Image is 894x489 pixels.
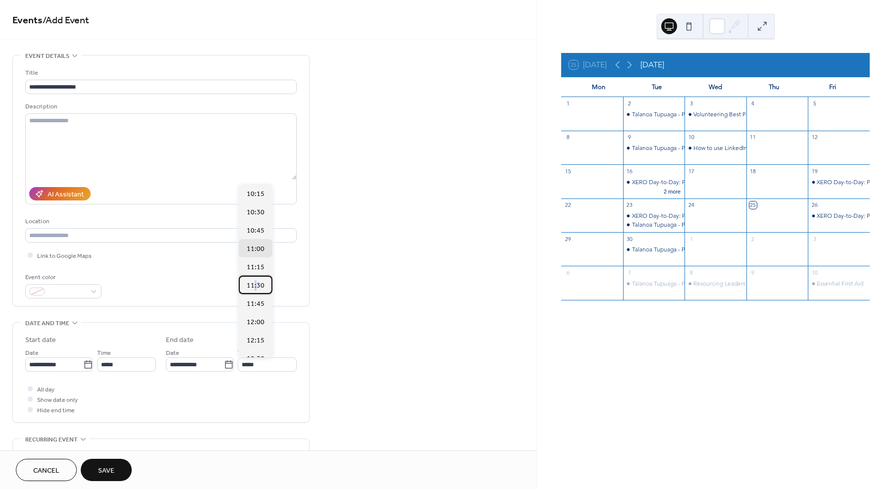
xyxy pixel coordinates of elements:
[811,167,818,175] div: 19
[48,190,84,200] div: AI Assistant
[247,336,264,346] span: 12:15
[623,221,685,229] div: Talanoa Tupuaga - Pacific Capability Incubator Series
[632,245,771,254] div: Talanoa Tupuaga - Pacific Capability Incubator Series
[623,144,685,152] div: Talanoa Tupuaga - Pacific Capability Incubator Series
[660,187,684,195] button: 2 more
[626,269,633,276] div: 7
[626,201,633,209] div: 23
[632,212,880,220] div: XERO Day-to-Day: Practical accounting training with Xero for non-profits and small businesses
[640,59,664,71] div: [DATE]
[687,269,695,276] div: 8
[632,178,880,187] div: XERO Day-to-Day: Practical accounting training with Xero for non-profits and small businesses
[43,11,89,30] span: / Add Event
[687,167,695,175] div: 17
[81,459,132,481] button: Save
[811,269,818,276] div: 10
[632,110,771,119] div: Talanoa Tupuaga - Pacific Capability Incubator Series
[25,272,100,283] div: Event color
[25,435,78,445] span: Recurring event
[623,245,685,254] div: Talanoa Tupuaga - Pacific Capability Incubator Series
[166,335,194,345] div: End date
[811,235,818,243] div: 3
[811,100,818,107] div: 5
[37,385,54,395] span: All day
[247,317,264,328] span: 12:00
[626,235,633,243] div: 30
[564,134,572,141] div: 8
[684,110,746,119] div: Volunteering Best Practice Guidelines Series: Train and Grow/Feedback and Recognition
[632,280,771,288] div: Talanoa Tupuaga - Pacific Capability Incubator Series
[687,201,695,209] div: 24
[687,100,695,107] div: 3
[29,187,91,200] button: AI Assistant
[632,144,771,152] div: Talanoa Tupuaga - Pacific Capability Incubator Series
[247,299,264,309] span: 11:45
[564,201,572,209] div: 22
[569,77,628,97] div: Mon
[686,77,744,97] div: Wed
[811,201,818,209] div: 26
[247,281,264,291] span: 11:30
[166,348,179,358] span: Date
[97,348,111,358] span: Time
[803,77,862,97] div: Fri
[632,221,771,229] div: Talanoa Tupuaga - Pacific Capability Incubator Series
[33,466,59,476] span: Cancel
[564,235,572,243] div: 29
[623,178,685,187] div: XERO Day-to-Day: Practical accounting training with Xero for non-profits and small businesses
[684,280,746,288] div: Resourcing Leaders in Times of Change Module 5: Reflective practice for NFP leaders
[808,280,870,288] div: Essential First Aid
[37,251,92,261] span: Link to Google Maps
[37,405,75,416] span: Hide end time
[749,201,757,209] div: 25
[247,244,264,254] span: 11:00
[25,51,69,61] span: Event details
[749,134,757,141] div: 11
[628,77,686,97] div: Tue
[37,395,78,405] span: Show date only
[623,212,685,220] div: XERO Day-to-Day: Practical accounting training with Xero for non-profits and small businesses
[247,207,264,218] span: 10:30
[626,167,633,175] div: 16
[25,216,295,227] div: Location
[25,101,295,112] div: Description
[817,280,863,288] div: Essential First Aid
[25,318,69,329] span: Date and time
[687,235,695,243] div: 1
[745,77,803,97] div: Thu
[626,100,633,107] div: 2
[749,167,757,175] div: 18
[684,144,746,152] div: How to use LinkedIn effectively for a NFP organisation
[238,348,252,358] span: Time
[623,280,685,288] div: Talanoa Tupuaga - Pacific Capability Incubator Series
[247,354,264,364] span: 12:30
[749,269,757,276] div: 9
[12,11,43,30] a: Events
[811,134,818,141] div: 12
[564,100,572,107] div: 1
[247,262,264,273] span: 11:15
[626,134,633,141] div: 9
[98,466,114,476] span: Save
[808,212,870,220] div: XERO Day-to-Day: Practical accounting training with Xero for non-profits and small businesses
[749,235,757,243] div: 2
[564,269,572,276] div: 6
[25,68,295,78] div: Title
[749,100,757,107] div: 4
[25,335,56,345] div: Start date
[693,144,838,152] div: How to use LinkedIn effectively for a NFP organisation
[623,110,685,119] div: Talanoa Tupuaga - Pacific Capability Incubator Series
[687,134,695,141] div: 10
[25,348,39,358] span: Date
[247,189,264,199] span: 10:15
[16,459,77,481] button: Cancel
[564,167,572,175] div: 15
[808,178,870,187] div: XERO Day-to-Day: Practical accounting training with Xero for non-profits and small businesses
[247,226,264,236] span: 10:45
